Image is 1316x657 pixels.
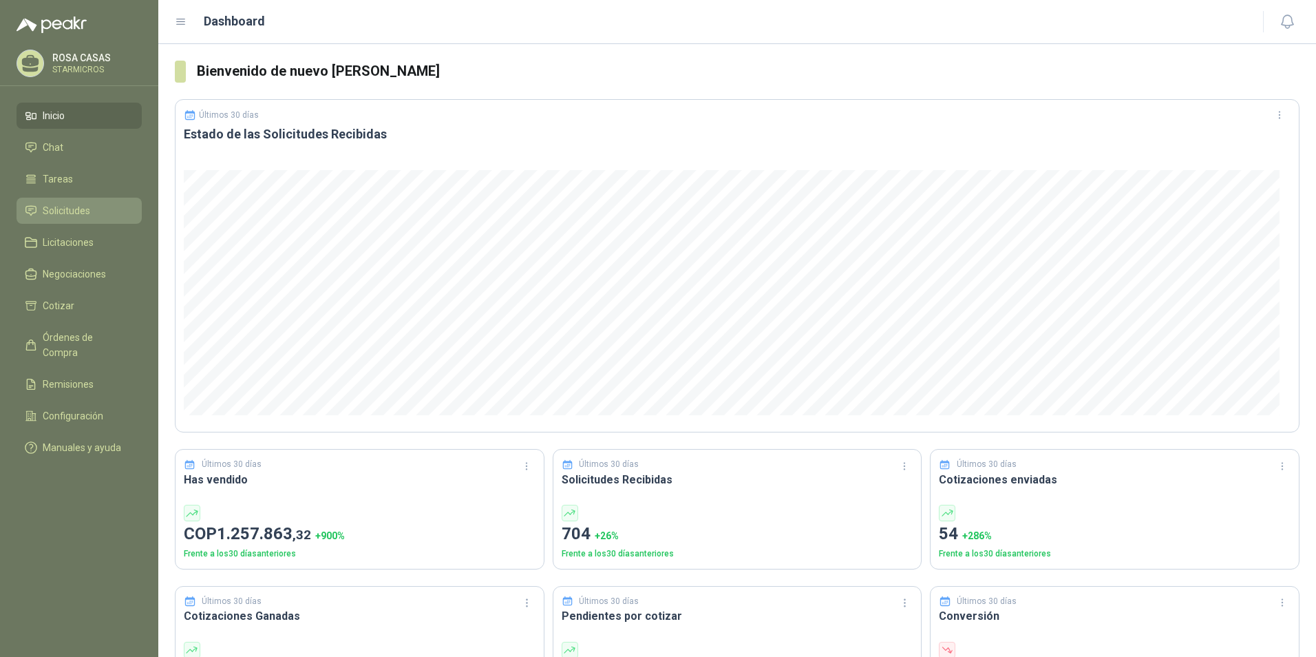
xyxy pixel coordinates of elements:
h1: Dashboard [204,12,265,31]
p: STARMICROS [52,65,138,74]
p: Frente a los 30 días anteriores [184,547,535,561]
p: Últimos 30 días [579,458,639,471]
p: Frente a los 30 días anteriores [939,547,1291,561]
h3: Estado de las Solicitudes Recibidas [184,126,1291,143]
span: Tareas [43,171,73,187]
h3: Bienvenido de nuevo [PERSON_NAME] [197,61,1299,82]
h3: Cotizaciones enviadas [939,471,1291,488]
h3: Pendientes por cotizar [562,607,913,625]
p: 54 [939,521,1291,547]
p: COP [184,521,535,547]
span: Órdenes de Compra [43,330,129,360]
span: Remisiones [43,377,94,392]
span: Solicitudes [43,203,90,218]
span: Negociaciones [43,267,106,282]
p: Frente a los 30 días anteriores [562,547,913,561]
span: Manuales y ayuda [43,440,121,455]
span: + 900 % [315,530,345,541]
p: Últimos 30 días [202,595,262,608]
a: Solicitudes [17,198,142,224]
span: Configuración [43,408,103,424]
a: Remisiones [17,371,142,397]
span: Cotizar [43,298,74,313]
a: Negociaciones [17,261,142,287]
a: Chat [17,134,142,160]
span: Licitaciones [43,235,94,250]
p: Últimos 30 días [202,458,262,471]
p: Últimos 30 días [957,458,1017,471]
span: ,32 [293,527,311,543]
a: Cotizar [17,293,142,319]
span: + 286 % [962,530,992,541]
span: + 26 % [595,530,619,541]
span: Chat [43,140,63,155]
a: Tareas [17,166,142,192]
p: 704 [562,521,913,547]
span: 1.257.863 [217,524,311,543]
h3: Has vendido [184,471,535,488]
h3: Conversión [939,607,1291,625]
p: ROSA CASAS [52,53,138,63]
h3: Solicitudes Recibidas [562,471,913,488]
p: Últimos 30 días [579,595,639,608]
a: Manuales y ayuda [17,435,142,461]
h3: Cotizaciones Ganadas [184,607,535,625]
p: Últimos 30 días [199,110,259,120]
span: Inicio [43,108,65,123]
a: Configuración [17,403,142,429]
a: Órdenes de Compra [17,324,142,366]
a: Licitaciones [17,229,142,255]
p: Últimos 30 días [957,595,1017,608]
a: Inicio [17,103,142,129]
img: Logo peakr [17,17,87,33]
